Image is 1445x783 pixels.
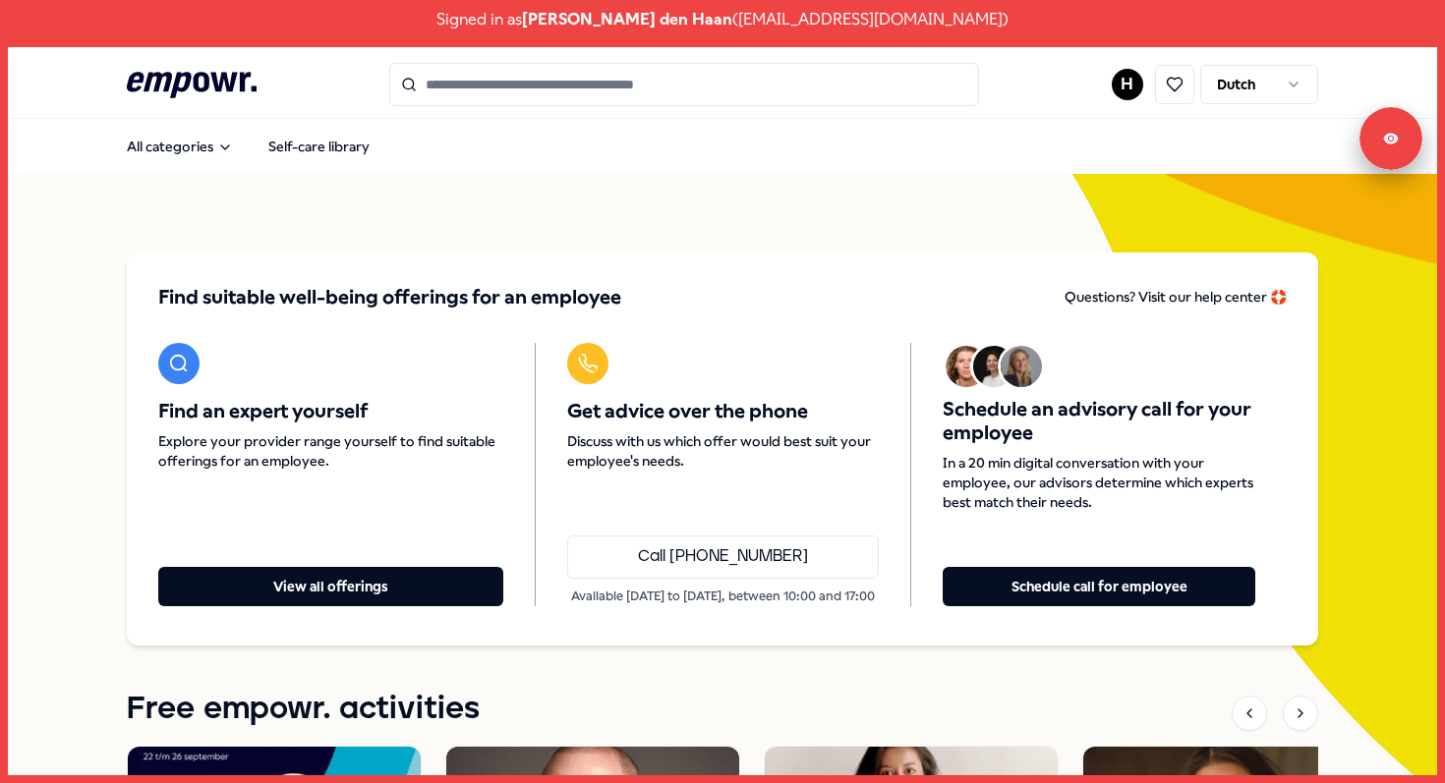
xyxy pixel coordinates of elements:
span: Get advice over the phone [567,400,880,423]
span: Schedule an advisory call for your employee [943,398,1255,445]
img: Avatar [1001,346,1042,387]
span: In a 20 min digital conversation with your employee, our advisors determine which experts best ma... [943,453,1255,512]
span: Discuss with us which offer would best suit your employee's needs. [567,431,880,471]
button: All categories [111,127,249,166]
span: Explore your provider range yourself to find suitable offerings for an employee. [158,431,503,471]
p: Available [DATE] to [DATE], between 10:00 and 17:00 [567,587,880,606]
a: Questions? Visit our help center 🛟 [1065,284,1287,311]
a: Call [PHONE_NUMBER] [567,535,880,579]
button: View all offerings [158,567,503,606]
span: [PERSON_NAME] den Haan [522,7,732,32]
button: H [1112,69,1143,100]
span: Questions? Visit our help center 🛟 [1065,289,1287,305]
a: Self-care library [253,127,385,166]
button: Schedule call for employee [943,567,1255,606]
img: Avatar [946,346,987,387]
span: Find suitable well-being offerings for an employee [158,284,621,311]
img: Avatar [973,346,1014,387]
span: Find an expert yourself [158,400,503,423]
input: Search for products, categories or subcategories [389,63,979,106]
nav: Main [111,127,385,166]
h1: Free empowr. activities [127,685,480,734]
